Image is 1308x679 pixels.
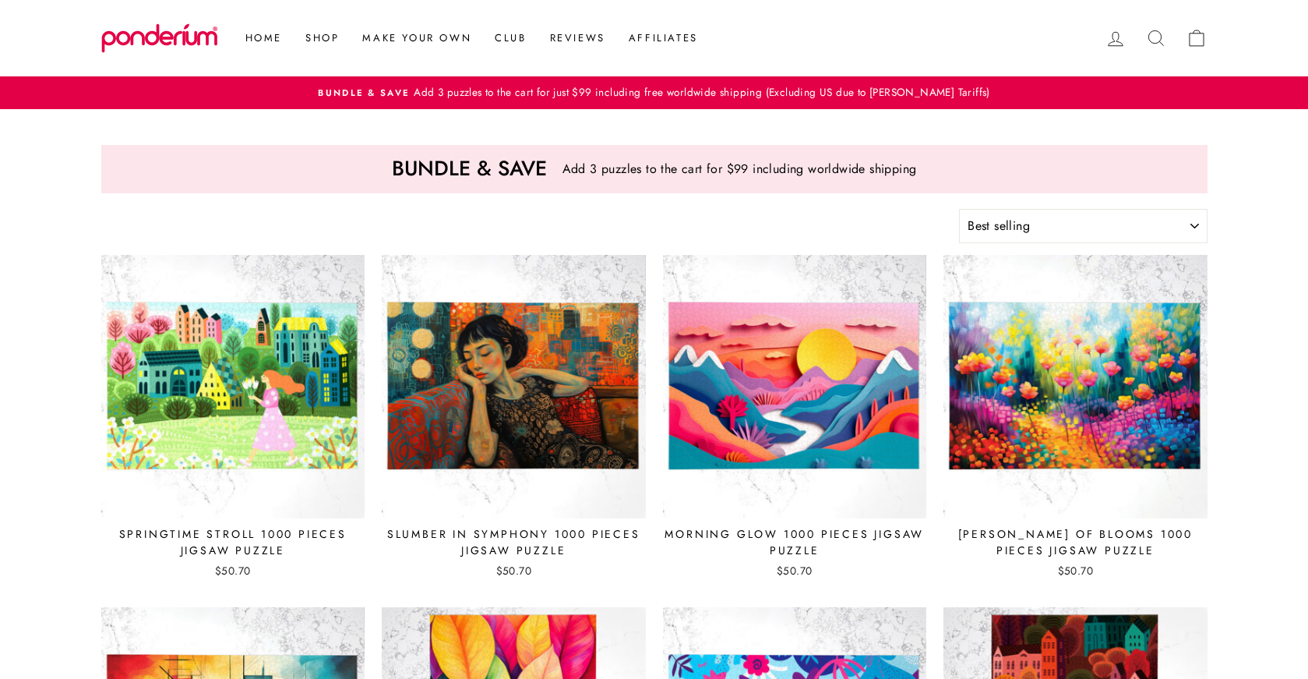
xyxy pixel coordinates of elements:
[943,563,1208,578] div: $50.70
[382,255,646,584] a: Slumber in Symphony 1000 Pieces Jigsaw Puzzle $50.70
[294,24,351,52] a: Shop
[663,255,927,584] a: Morning Glow 1000 Pieces Jigsaw Puzzle $50.70
[663,526,927,559] div: Morning Glow 1000 Pieces Jigsaw Puzzle
[392,157,547,182] p: Bundle & save
[101,563,365,578] div: $50.70
[483,24,538,52] a: Club
[101,23,218,53] img: Ponderium
[105,84,1204,101] a: Bundle & SaveAdd 3 puzzles to the cart for just $99 including free worldwide shipping (Excluding ...
[562,161,917,176] p: Add 3 puzzles to the cart for $99 including worldwide shipping
[410,84,989,100] span: Add 3 puzzles to the cart for just $99 including free worldwide shipping (Excluding US due to [PE...
[101,526,365,559] div: Springtime Stroll 1000 Pieces Jigsaw Puzzle
[318,87,410,99] span: Bundle & Save
[101,145,1208,193] a: Bundle & saveAdd 3 puzzles to the cart for $99 including worldwide shipping
[101,255,365,584] a: Springtime Stroll 1000 Pieces Jigsaw Puzzle $50.70
[943,255,1208,584] a: [PERSON_NAME] of Blooms 1000 Pieces Jigsaw Puzzle $50.70
[226,24,710,52] ul: Primary
[382,563,646,578] div: $50.70
[234,24,294,52] a: Home
[663,563,927,578] div: $50.70
[617,24,710,52] a: Affiliates
[382,526,646,559] div: Slumber in Symphony 1000 Pieces Jigsaw Puzzle
[943,526,1208,559] div: [PERSON_NAME] of Blooms 1000 Pieces Jigsaw Puzzle
[538,24,617,52] a: Reviews
[351,24,483,52] a: Make Your Own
